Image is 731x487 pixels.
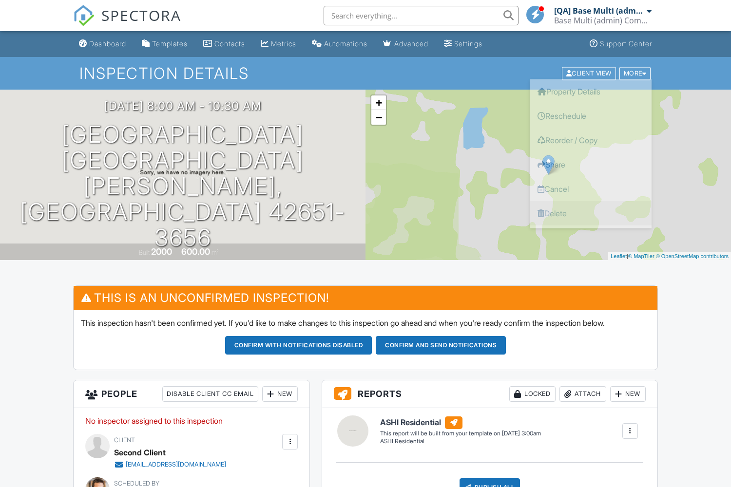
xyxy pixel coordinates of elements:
div: | [608,252,731,261]
div: Support Center [600,39,652,48]
div: Locked [509,386,556,402]
div: More [619,67,651,80]
div: New [262,386,298,402]
div: Client View [562,67,616,80]
a: Automations (Basic) [308,35,371,53]
div: Attach [559,386,606,402]
h6: ASHI Residential [380,416,541,429]
a: [EMAIL_ADDRESS][DOMAIN_NAME] [114,460,226,469]
h3: [DATE] 8:00 am - 10:30 am [104,99,262,112]
div: 600.00 [181,246,210,257]
a: © MapTiler [628,253,654,259]
h3: Reports [322,380,657,408]
div: 2000 [151,246,172,257]
p: No inspector assigned to this inspection [85,415,298,426]
a: SPECTORA [73,13,181,34]
img: The Best Home Inspection Software - Spectora [73,5,95,26]
div: Disable Client CC Email [162,386,258,402]
div: Templates [152,39,188,48]
a: Print Order [530,225,652,249]
div: Second Client [114,445,166,460]
a: Dashboard [75,35,130,53]
div: Metrics [271,39,296,48]
div: Dashboard [89,39,126,48]
h3: This is an Unconfirmed Inspection! [74,286,657,310]
div: Contacts [214,39,245,48]
input: Search everything... [324,6,519,25]
a: © OpenStreetMap contributors [656,253,729,259]
button: Confirm with notifications disabled [225,336,372,355]
div: Settings [454,39,482,48]
a: Support Center [586,35,656,53]
a: Zoom in [371,95,386,110]
span: Client [114,436,135,444]
span: m² [212,249,219,256]
a: Reschedule [530,103,652,128]
a: Reorder / Copy [530,128,652,152]
h1: Inspection Details [79,65,652,82]
a: Property Details [530,79,652,103]
a: Advanced [379,35,432,53]
a: Delete [530,201,652,225]
a: Cancel [530,176,652,201]
div: This report will be built from your template on [DATE] 3:00am [380,430,541,437]
div: Advanced [394,39,428,48]
div: Automations [324,39,367,48]
div: Base Multi (admin) Company [554,16,652,25]
div: New [610,386,646,402]
span: Scheduled By [114,480,159,487]
a: Contacts [199,35,249,53]
a: Zoom out [371,110,386,125]
a: Settings [440,35,486,53]
button: Confirm and send notifications [376,336,506,355]
div: [EMAIL_ADDRESS][DOMAIN_NAME] [126,461,226,468]
div: ASHI Residential [380,437,541,446]
a: Client View [561,69,618,76]
a: Leaflet [611,253,627,259]
span: Built [139,249,150,256]
a: Share [530,152,652,176]
a: Metrics [257,35,300,53]
span: SPECTORA [101,5,181,25]
a: Templates [138,35,192,53]
h1: [GEOGRAPHIC_DATA] [GEOGRAPHIC_DATA][PERSON_NAME], [GEOGRAPHIC_DATA] 42651-3656 [16,122,350,250]
p: This inspection hasn't been confirmed yet. If you'd like to make changes to this inspection go ah... [81,318,650,328]
div: [QA] Base Multi (admin) [554,6,644,16]
h3: People [74,380,309,408]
